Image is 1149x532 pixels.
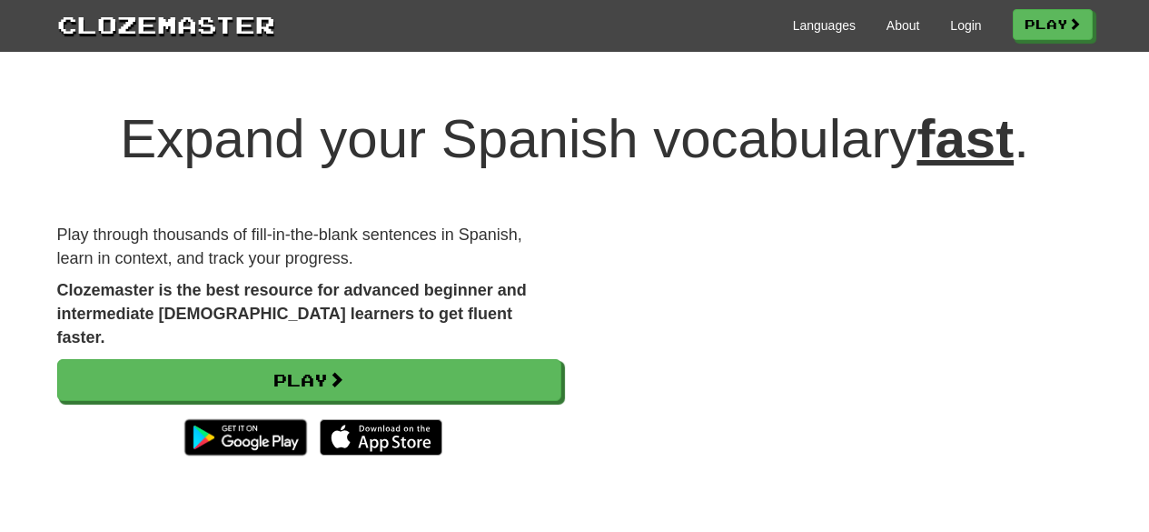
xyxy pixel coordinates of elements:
[57,281,527,346] strong: Clozemaster is the best resource for advanced beginner and intermediate [DEMOGRAPHIC_DATA] learne...
[950,16,981,35] a: Login
[57,359,561,401] a: Play
[57,7,275,41] a: Clozemaster
[175,410,316,465] img: Get it on Google Play
[57,109,1093,169] h1: Expand your Spanish vocabulary .
[1013,9,1093,40] a: Play
[320,419,442,456] img: Download_on_the_App_Store_Badge_US-UK_135x40-25178aeef6eb6b83b96f5f2d004eda3bffbb37122de64afbaef7...
[793,16,856,35] a: Languages
[57,224,561,270] p: Play through thousands of fill-in-the-blank sentences in Spanish, learn in context, and track you...
[887,16,920,35] a: About
[916,108,1014,169] u: fast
